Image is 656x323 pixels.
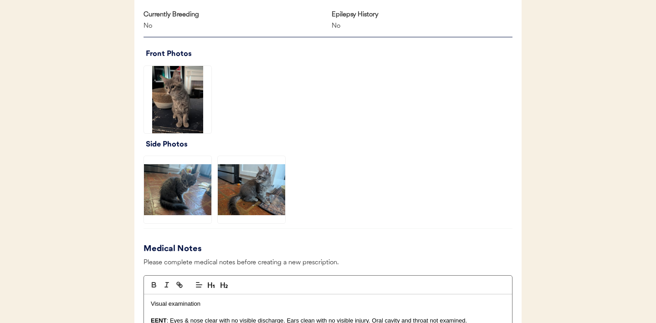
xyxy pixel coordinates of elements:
img: 3597.jpg [144,66,211,133]
p: Visual examination [151,300,505,308]
img: 3598.jpg [144,156,211,223]
strong: Epilepsy History [332,11,379,18]
div: No [143,21,189,32]
strong: Currently Breeding [143,11,199,18]
div: Front Photos [146,48,512,61]
div: Medical Notes [143,243,221,255]
div: Side Photos [146,138,512,151]
img: 3599.jpg [218,156,285,223]
span: Text alignment [193,279,205,290]
div: No [332,21,377,32]
div: Please complete medical notes before creating a new prescription. [143,257,512,273]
